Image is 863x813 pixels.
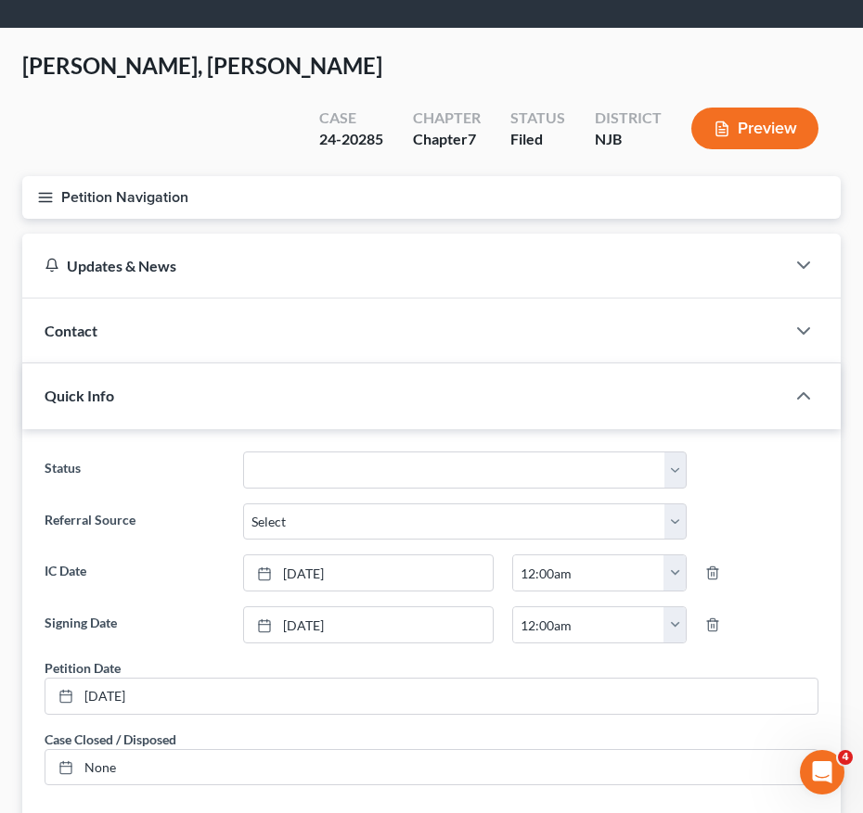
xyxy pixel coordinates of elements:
[595,108,662,129] div: District
[45,387,114,404] span: Quick Info
[413,108,481,129] div: Chapter
[319,108,383,129] div: Case
[35,554,234,591] label: IC Date
[35,451,234,489] label: Status
[800,750,844,794] iframe: Intercom live chat
[691,108,818,149] button: Preview
[45,256,763,275] div: Updates & News
[513,555,664,591] input: -- : --
[45,322,97,339] span: Contact
[45,730,176,749] div: Case Closed / Disposed
[595,129,662,150] div: NJB
[45,679,818,714] a: [DATE]
[244,607,494,642] a: [DATE]
[45,750,818,785] a: None
[838,750,853,765] span: 4
[513,607,664,642] input: -- : --
[22,176,841,219] button: Petition Navigation
[319,129,383,150] div: 24-20285
[35,503,234,540] label: Referral Source
[510,129,565,150] div: Filed
[510,108,565,129] div: Status
[35,606,234,643] label: Signing Date
[413,129,481,150] div: Chapter
[244,555,494,591] a: [DATE]
[468,130,476,147] span: 7
[22,52,382,79] span: [PERSON_NAME], [PERSON_NAME]
[45,658,121,678] div: Petition Date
